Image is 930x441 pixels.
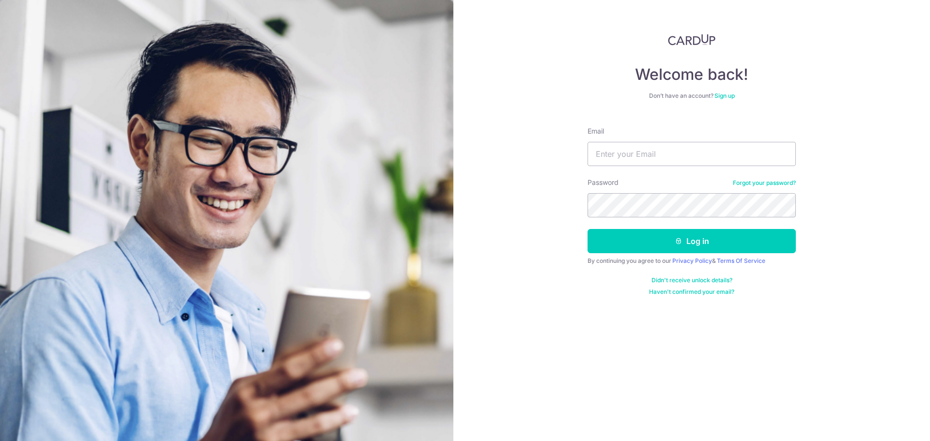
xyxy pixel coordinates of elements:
[588,142,796,166] input: Enter your Email
[672,257,712,264] a: Privacy Policy
[588,229,796,253] button: Log in
[588,257,796,265] div: By continuing you agree to our &
[668,34,715,46] img: CardUp Logo
[717,257,765,264] a: Terms Of Service
[733,179,796,187] a: Forgot your password?
[649,288,734,296] a: Haven't confirmed your email?
[588,92,796,100] div: Don’t have an account?
[714,92,735,99] a: Sign up
[588,65,796,84] h4: Welcome back!
[588,126,604,136] label: Email
[588,178,619,187] label: Password
[651,276,732,284] a: Didn't receive unlock details?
